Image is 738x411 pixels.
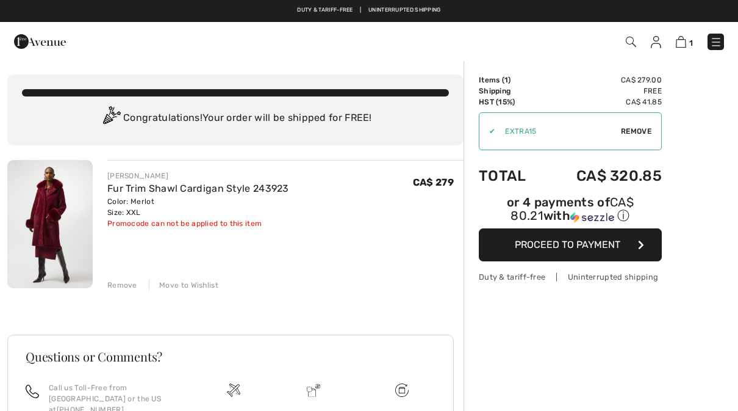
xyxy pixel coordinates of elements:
[479,126,495,137] div: ✔
[107,170,289,181] div: [PERSON_NAME]
[689,38,693,48] span: 1
[621,126,651,137] span: Remove
[479,197,662,224] div: or 4 payments of with
[107,183,289,194] a: Fur Trim Shawl Cardigan Style 243923
[413,176,454,188] span: CA$ 279
[651,36,661,48] img: My Info
[149,280,218,291] div: Move to Wishlist
[22,106,449,131] div: Congratulations! Your order will be shipped for FREE!
[7,160,93,288] img: Fur Trim Shawl Cardigan Style 243923
[26,351,435,363] h3: Questions or Comments?
[479,85,544,96] td: Shipping
[515,239,620,250] span: Proceed to Payment
[479,155,544,197] td: Total
[14,29,66,54] img: 1ère Avenue
[26,385,39,398] img: call
[511,195,634,223] span: CA$ 80.21
[710,36,722,48] img: Menu
[626,37,636,47] img: Search
[676,36,686,48] img: Shopping Bag
[495,113,621,150] input: Promo code
[14,35,66,46] a: 1ère Avenue
[479,271,662,283] div: Duty & tariff-free | Uninterrupted shipping
[544,75,662,85] td: CA$ 279.00
[479,75,544,85] td: Items ( )
[676,34,693,49] a: 1
[307,384,320,397] img: Delivery is a breeze since we pay the duties!
[544,85,662,96] td: Free
[395,384,409,397] img: Free shipping on orders over $99
[570,212,614,223] img: Sezzle
[227,384,240,397] img: Free shipping on orders over $99
[504,76,508,84] span: 1
[479,228,662,261] button: Proceed to Payment
[544,96,662,107] td: CA$ 41.85
[479,96,544,107] td: HST (15%)
[107,196,289,218] div: Color: Merlot Size: XXL
[107,280,137,291] div: Remove
[99,106,123,131] img: Congratulation2.svg
[544,155,662,197] td: CA$ 320.85
[107,218,289,229] div: Promocode can not be applied to this item
[479,197,662,228] div: or 4 payments ofCA$ 80.21withSezzle Click to learn more about Sezzle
